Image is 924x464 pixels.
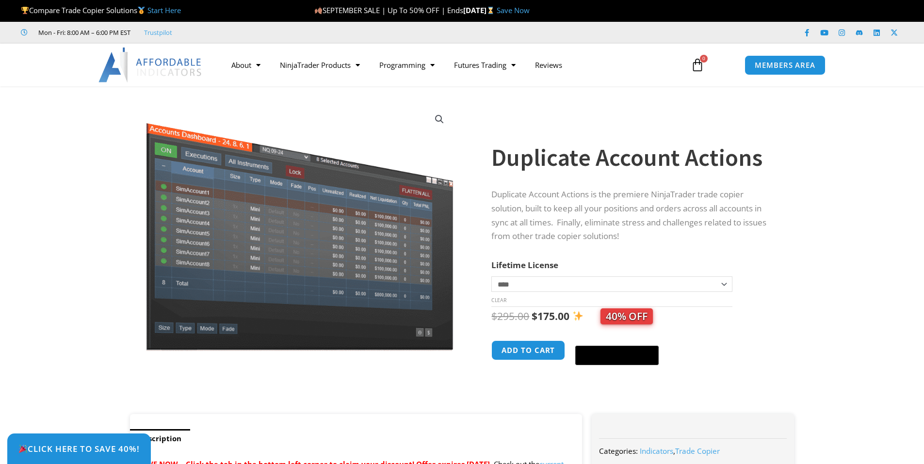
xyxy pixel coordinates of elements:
[491,141,775,175] h1: Duplicate Account Actions
[314,5,463,15] span: SEPTEMBER SALE | Up To 50% OFF | Ends
[315,7,322,14] img: 🍂
[138,7,145,14] img: 🥇
[144,27,172,38] a: Trustpilot
[497,5,530,15] a: Save Now
[7,433,151,464] a: 🎉Click Here to save 40%!
[444,54,525,76] a: Futures Trading
[491,188,775,244] p: Duplicate Account Actions is the premiere NinjaTrader trade copier solution, built to keep all yo...
[491,259,558,271] label: Lifetime License
[21,7,29,14] img: 🏆
[573,311,583,321] img: ✨
[491,309,497,323] span: $
[575,346,659,365] button: Buy with GPay
[491,297,506,304] a: Clear options
[19,445,27,453] img: 🎉
[573,339,661,340] iframe: Secure payment input frame
[222,54,270,76] a: About
[147,5,181,15] a: Start Here
[270,54,370,76] a: NinjaTrader Products
[491,340,565,360] button: Add to cart
[487,7,494,14] img: ⌛
[463,5,497,15] strong: [DATE]
[222,54,680,76] nav: Menu
[755,62,815,69] span: MEMBERS AREA
[491,309,529,323] bdi: 295.00
[532,309,537,323] span: $
[144,103,455,351] img: Screenshot 2024-08-26 15414455555
[18,445,140,453] span: Click Here to save 40%!
[745,55,826,75] a: MEMBERS AREA
[676,51,719,79] a: 0
[98,48,203,82] img: LogoAI | Affordable Indicators – NinjaTrader
[600,308,653,324] span: 40% OFF
[36,27,130,38] span: Mon - Fri: 8:00 AM – 6:00 PM EST
[431,111,448,128] a: View full-screen image gallery
[532,309,569,323] bdi: 175.00
[525,54,572,76] a: Reviews
[700,55,708,63] span: 0
[21,5,181,15] span: Compare Trade Copier Solutions
[370,54,444,76] a: Programming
